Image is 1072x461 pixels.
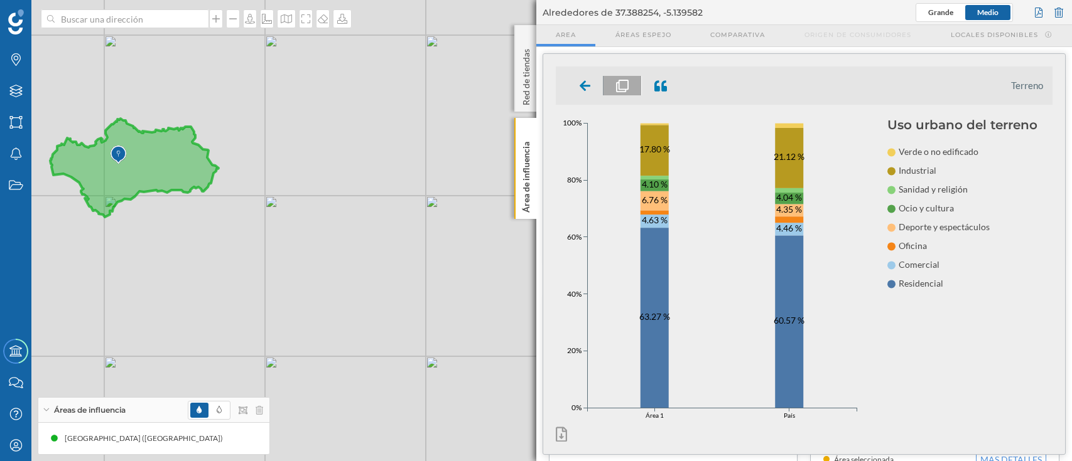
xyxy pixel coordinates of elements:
[54,405,126,416] span: Áreas de influencia
[567,346,582,356] text: 20%
[783,412,794,420] text: País
[567,289,582,299] text: 40%
[977,8,999,17] span: Medio
[556,30,576,40] span: Area
[804,30,911,40] span: Origen de consumidores
[519,137,532,213] p: Área de influencia
[951,30,1038,40] span: Locales disponibles
[8,9,24,34] img: Geoblink Logo
[543,6,703,19] span: Alrededores de 37.388254, -5.139582
[571,403,582,412] text: 0%
[65,432,229,445] div: [GEOGRAPHIC_DATA] ([GEOGRAPHIC_DATA])
[615,30,671,40] span: Áreas espejo
[645,412,663,420] text: Área 1
[710,30,765,40] span: Comparativa
[111,142,126,167] img: Marker
[928,8,953,17] span: Grande
[519,44,532,105] p: Red de tiendas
